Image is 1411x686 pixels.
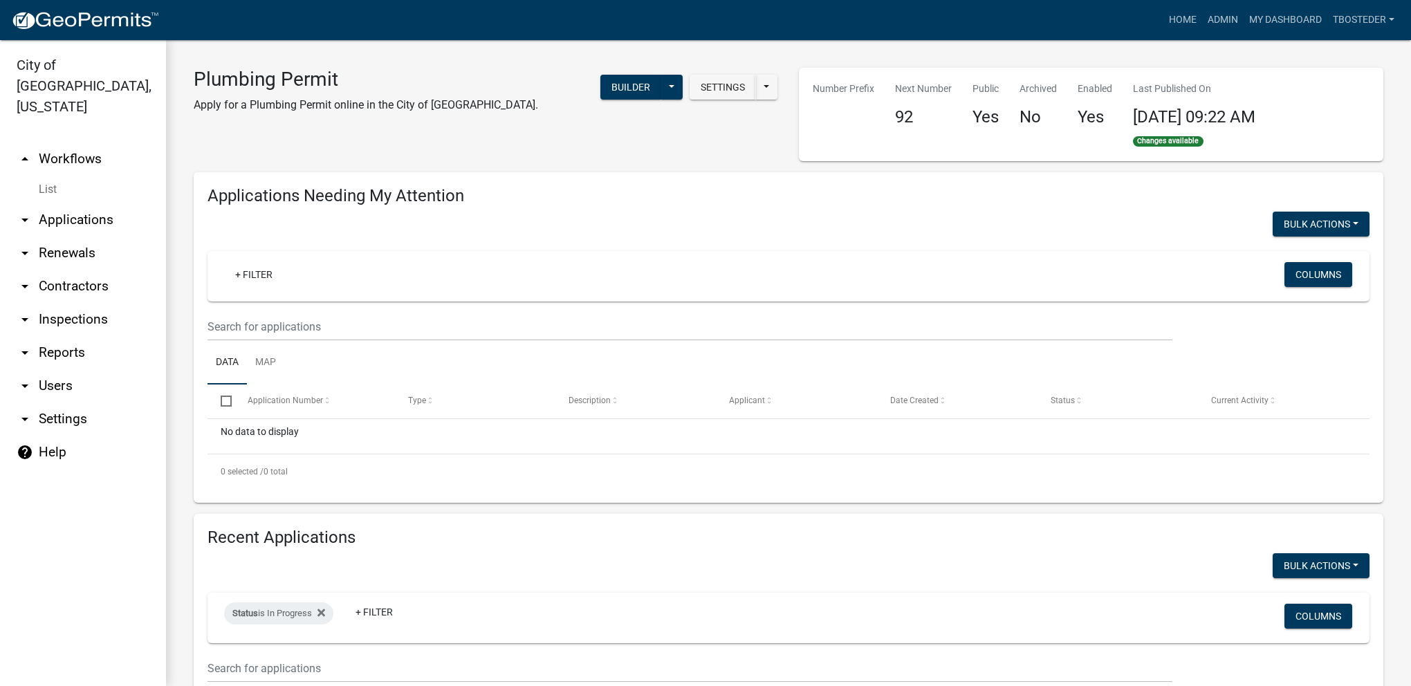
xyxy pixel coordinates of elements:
button: Bulk Actions [1273,553,1369,578]
i: arrow_drop_down [17,212,33,228]
span: Application Number [248,396,323,405]
a: My Dashboard [1244,7,1327,33]
a: Admin [1202,7,1244,33]
datatable-header-cell: Description [555,384,716,418]
p: Public [972,82,999,96]
datatable-header-cell: Select [207,384,234,418]
i: arrow_drop_down [17,311,33,328]
datatable-header-cell: Status [1037,384,1198,418]
a: tbosteder [1327,7,1400,33]
i: arrow_drop_down [17,378,33,394]
datatable-header-cell: Type [395,384,555,418]
button: Columns [1284,262,1352,287]
span: Changes available [1133,136,1203,147]
i: arrow_drop_down [17,278,33,295]
span: Type [408,396,426,405]
i: arrow_drop_down [17,344,33,361]
button: Builder [600,75,661,100]
div: 0 total [207,454,1369,489]
p: Enabled [1078,82,1112,96]
p: Next Number [895,82,952,96]
h4: Yes [1078,107,1112,127]
datatable-header-cell: Application Number [234,384,394,418]
datatable-header-cell: Date Created [876,384,1037,418]
datatable-header-cell: Applicant [716,384,876,418]
button: Settings [690,75,756,100]
span: Applicant [729,396,765,405]
span: Status [1051,396,1075,405]
p: Apply for a Plumbing Permit online in the City of [GEOGRAPHIC_DATA]. [194,97,538,113]
h3: Plumbing Permit [194,68,538,91]
i: arrow_drop_up [17,151,33,167]
h4: Yes [972,107,999,127]
a: Data [207,341,247,385]
span: [DATE] 09:22 AM [1133,107,1255,127]
input: Search for applications [207,654,1172,683]
p: Last Published On [1133,82,1255,96]
i: help [17,444,33,461]
span: Status [232,608,258,618]
span: 0 selected / [221,467,264,476]
h4: Applications Needing My Attention [207,186,1369,206]
a: Home [1163,7,1202,33]
span: Date Created [890,396,939,405]
div: No data to display [207,419,1369,454]
p: Number Prefix [813,82,874,96]
div: is In Progress [224,602,333,624]
span: Description [569,396,611,405]
i: arrow_drop_down [17,245,33,261]
a: Map [247,341,284,385]
span: Current Activity [1211,396,1269,405]
i: arrow_drop_down [17,411,33,427]
p: Archived [1020,82,1057,96]
a: + Filter [224,262,284,287]
h4: Recent Applications [207,528,1369,548]
a: + Filter [344,600,404,624]
datatable-header-cell: Current Activity [1198,384,1358,418]
h4: No [1020,107,1057,127]
h4: 92 [895,107,952,127]
input: Search for applications [207,313,1172,341]
button: Columns [1284,604,1352,629]
button: Bulk Actions [1273,212,1369,237]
